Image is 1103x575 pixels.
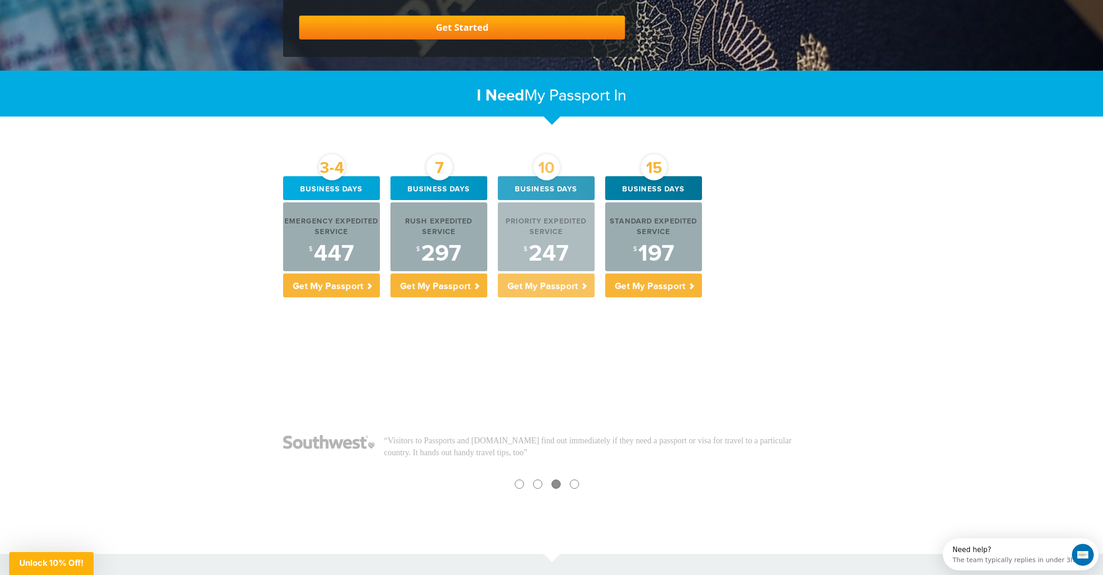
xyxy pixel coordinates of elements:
iframe: Intercom live chat discovery launcher [943,538,1098,570]
sup: $ [633,246,637,253]
div: Unlock 10% Off! [9,552,94,575]
a: 15 Business days Standard Expedited Service $197 Get My Passport [605,176,702,297]
div: Rush Expedited Service [390,217,487,238]
strong: I Need [477,86,524,106]
iframe: Intercom live chat [1072,544,1094,566]
p: Get My Passport [498,274,595,297]
sup: $ [524,246,527,253]
img: Southwest [283,435,375,449]
a: 3-4 Business days Emergency Expedited Service $447 Get My Passport [283,176,380,297]
div: Business days [283,176,380,200]
h2: My [283,86,820,106]
a: 7 Business days Rush Expedited Service $297 Get My Passport [390,176,487,297]
div: Business days [605,176,702,200]
div: 15 [641,154,667,180]
p: “Visitors to Passports and [DOMAIN_NAME] find out immediately if they need a passport or visa for... [384,435,820,458]
div: 3-4 [319,154,345,180]
a: 10 Business days Priority Expedited Service $247 Get My Passport [498,176,595,297]
sup: $ [309,246,312,253]
a: Get Started [299,16,625,39]
div: 447 [283,242,380,265]
span: Unlock 10% Off! [19,558,84,568]
div: 297 [390,242,487,265]
p: Get My Passport [390,274,487,297]
div: Priority Expedited Service [498,217,595,238]
span: Passport In [549,86,626,105]
div: The team typically replies in under 3h [10,15,132,25]
div: 7 [426,154,452,180]
div: Business days [390,176,487,200]
sup: $ [416,246,420,253]
div: 247 [498,242,595,265]
div: Business days [498,176,595,200]
p: Get My Passport [283,274,380,297]
div: Standard Expedited Service [605,217,702,238]
div: 197 [605,242,702,265]
div: Need help? [10,8,132,15]
div: Open Intercom Messenger [4,4,159,29]
div: 10 [534,154,560,180]
iframe: Customer reviews powered by Trustpilot [276,325,827,435]
div: Emergency Expedited Service [283,217,380,238]
p: Get My Passport [605,274,702,297]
